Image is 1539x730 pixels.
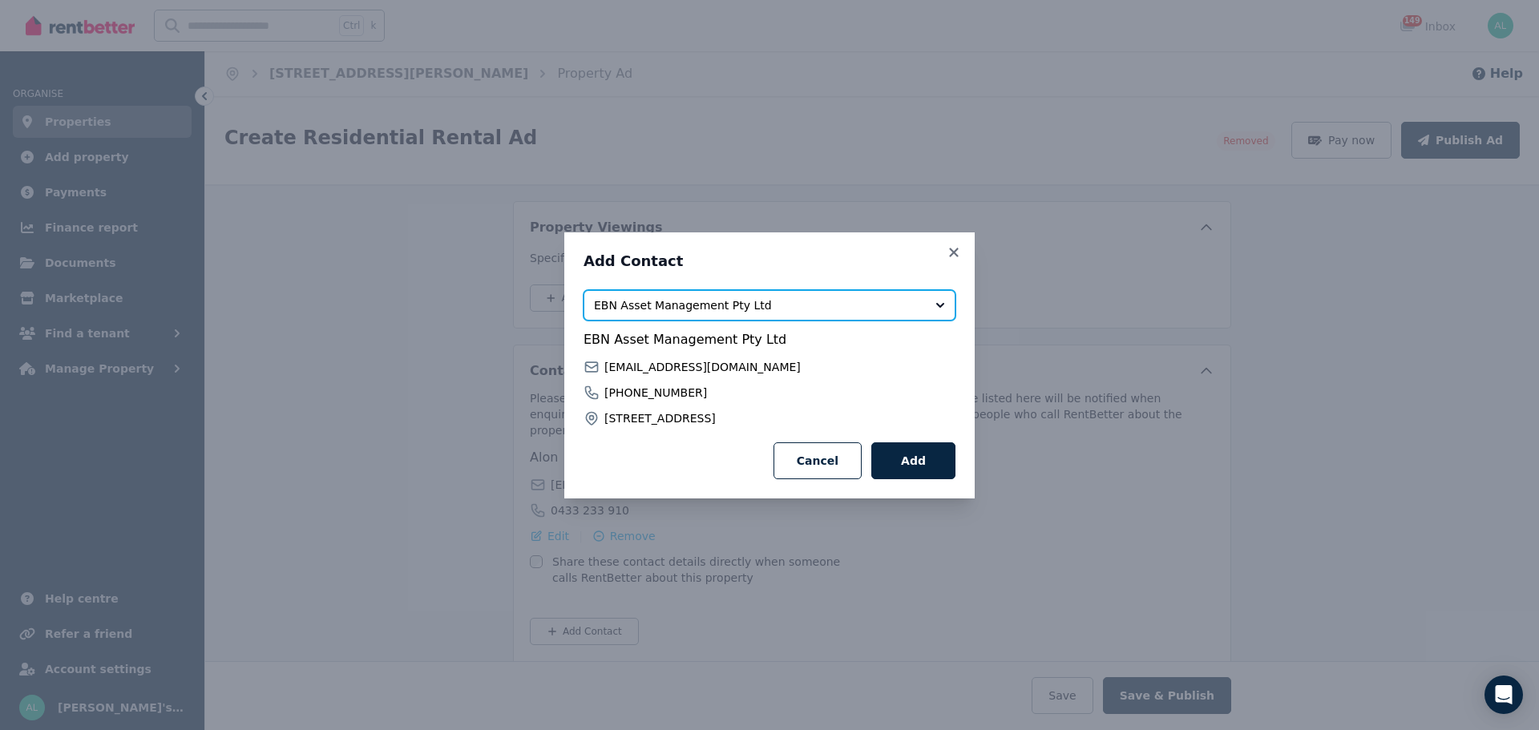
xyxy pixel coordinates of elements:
div: Open Intercom Messenger [1484,676,1523,714]
button: EBN Asset Management Pty Ltd [584,290,955,321]
button: Cancel [774,442,862,479]
span: [STREET_ADDRESS] [604,410,716,426]
span: [EMAIL_ADDRESS][DOMAIN_NAME] [604,359,801,375]
span: [PHONE_NUMBER] [604,385,707,401]
button: Add [871,442,955,479]
h3: Add Contact [584,252,955,271]
span: EBN Asset Management Pty Ltd [584,330,955,349]
span: EBN Asset Management Pty Ltd [594,297,923,313]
